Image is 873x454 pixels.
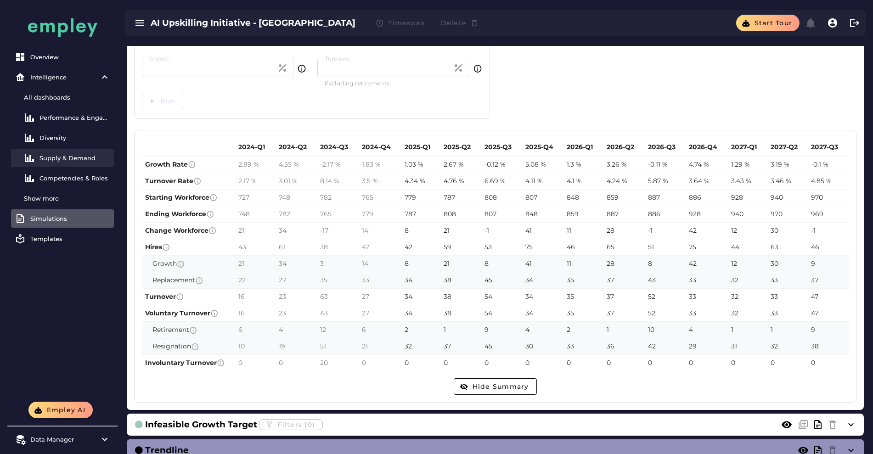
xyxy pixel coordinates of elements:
[484,226,489,235] span: -1
[238,242,246,252] span: 43
[444,259,450,269] span: 21
[405,226,409,235] span: 8
[405,292,412,302] span: 34
[362,209,373,219] span: 779
[811,275,818,285] span: 37
[320,292,328,302] span: 63
[11,230,114,248] a: Templates
[30,53,110,61] div: Overview
[30,215,110,222] div: Simulations
[444,176,464,186] span: 4.76 %
[771,160,789,169] span: 3.19 %
[238,308,245,318] span: 16
[567,308,574,318] span: 35
[689,226,697,235] span: 42
[444,358,448,368] span: 0
[444,242,451,252] span: 59
[279,259,287,269] span: 34
[30,436,95,443] div: Data Manager
[405,176,425,186] span: 4.34 %
[607,209,619,219] span: 887
[362,325,366,335] span: 6
[648,209,660,219] span: 886
[238,358,242,368] span: 0
[567,226,571,235] span: 11
[484,193,497,202] span: 808
[405,242,412,252] span: 42
[689,209,701,219] span: 928
[567,209,579,219] span: 859
[279,193,290,202] span: 748
[238,259,244,269] span: 21
[736,15,800,31] button: Start tour
[731,176,751,186] span: 3.43 %
[39,114,110,121] div: Performance & Engagement
[362,226,368,235] span: 14
[484,342,492,351] span: 45
[454,378,536,395] button: Hide Summary
[238,160,259,169] span: 2.89 %
[279,142,307,152] span: 2024-Q2
[731,325,733,335] span: 1
[607,160,627,169] span: 3.26 %
[731,226,737,235] span: 12
[648,176,668,186] span: 5.87 %
[279,226,287,235] span: 34
[238,193,249,202] span: 727
[320,358,328,368] span: 20
[567,275,574,285] span: 35
[484,292,492,302] span: 54
[28,402,93,418] button: Empley AI
[405,342,412,351] span: 32
[731,358,735,368] span: 0
[648,292,655,302] span: 52
[648,325,654,335] span: 10
[771,325,773,335] span: 1
[731,242,739,252] span: 44
[731,342,737,351] span: 31
[444,342,451,351] span: 37
[444,160,464,169] span: 2.67 %
[689,142,717,152] span: 2026-Q4
[771,292,778,302] span: 33
[362,292,369,302] span: 27
[238,292,245,302] span: 16
[238,176,257,186] span: 2.17 %
[238,209,250,219] span: 748
[444,275,451,285] span: 38
[11,88,114,106] a: All dashboards
[11,48,114,66] a: Overview
[689,308,696,318] span: 33
[754,19,792,27] span: Start tour
[731,142,757,152] span: 2027-Q1
[484,142,512,152] span: 2025-Q3
[567,358,571,368] span: 0
[444,226,450,235] span: 21
[484,259,489,269] span: 8
[731,292,738,302] span: 32
[771,176,791,186] span: 3.46 %
[731,209,743,219] span: 940
[145,177,202,185] span: Turnover Rate
[648,308,655,318] span: 52
[362,142,391,152] span: 2024-Q4
[567,342,574,351] span: 33
[771,142,798,152] span: 2027-Q2
[238,275,246,285] span: 22
[811,160,828,169] span: -0.1 %
[238,342,245,351] span: 10
[405,209,416,219] span: 787
[731,160,750,169] span: 1.29 %
[279,242,285,252] span: 61
[279,342,285,351] span: 19
[771,358,775,368] span: 0
[689,193,701,202] span: 886
[567,142,593,152] span: 2026-Q1
[320,275,327,285] span: 35
[444,142,471,152] span: 2025-Q2
[648,142,676,152] span: 2026-Q3
[320,209,332,219] span: 765
[648,193,660,202] span: 887
[279,308,286,318] span: 23
[771,275,778,285] span: 33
